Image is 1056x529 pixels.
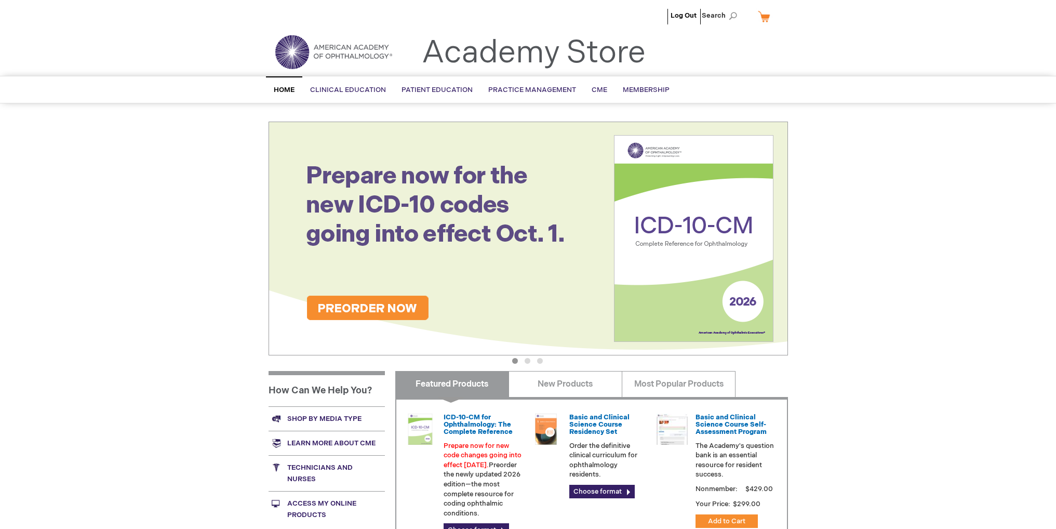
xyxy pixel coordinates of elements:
span: Clinical Education [310,86,386,94]
a: Choose format [569,485,635,498]
font: Prepare now for new code changes going into effect [DATE]. [444,442,522,469]
h1: How Can We Help You? [269,371,385,406]
button: 3 of 3 [537,358,543,364]
button: 2 of 3 [525,358,530,364]
span: $299.00 [732,500,762,508]
strong: Nonmember: [696,483,738,496]
button: Add to Cart [696,514,758,528]
img: bcscself_20.jpg [657,414,688,445]
a: Learn more about CME [269,431,385,455]
img: 0120008u_42.png [405,414,436,445]
p: The Academy's question bank is an essential resource for resident success. [696,441,774,480]
a: Basic and Clinical Science Course Residency Set [569,413,630,437]
a: Basic and Clinical Science Course Self-Assessment Program [696,413,767,437]
a: Access My Online Products [269,491,385,527]
a: New Products [509,371,622,397]
a: Most Popular Products [622,371,736,397]
p: Order the definitive clinical curriculum for ophthalmology residents. [569,441,648,480]
span: Search [702,5,741,26]
p: Preorder the newly updated 2026 edition—the most complete resource for coding ophthalmic conditions. [444,441,523,519]
a: ICD-10-CM for Ophthalmology: The Complete Reference [444,413,513,437]
span: Practice Management [488,86,576,94]
span: Membership [623,86,670,94]
a: Academy Store [422,34,646,72]
span: $429.00 [744,485,774,493]
span: Add to Cart [708,517,745,525]
span: CME [592,86,607,94]
img: 02850963u_47.png [530,414,562,445]
span: Patient Education [402,86,473,94]
span: Home [274,86,295,94]
a: Shop by media type [269,406,385,431]
a: Featured Products [395,371,509,397]
strong: Your Price: [696,500,730,508]
button: 1 of 3 [512,358,518,364]
a: Log Out [671,11,697,20]
a: Technicians and nurses [269,455,385,491]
